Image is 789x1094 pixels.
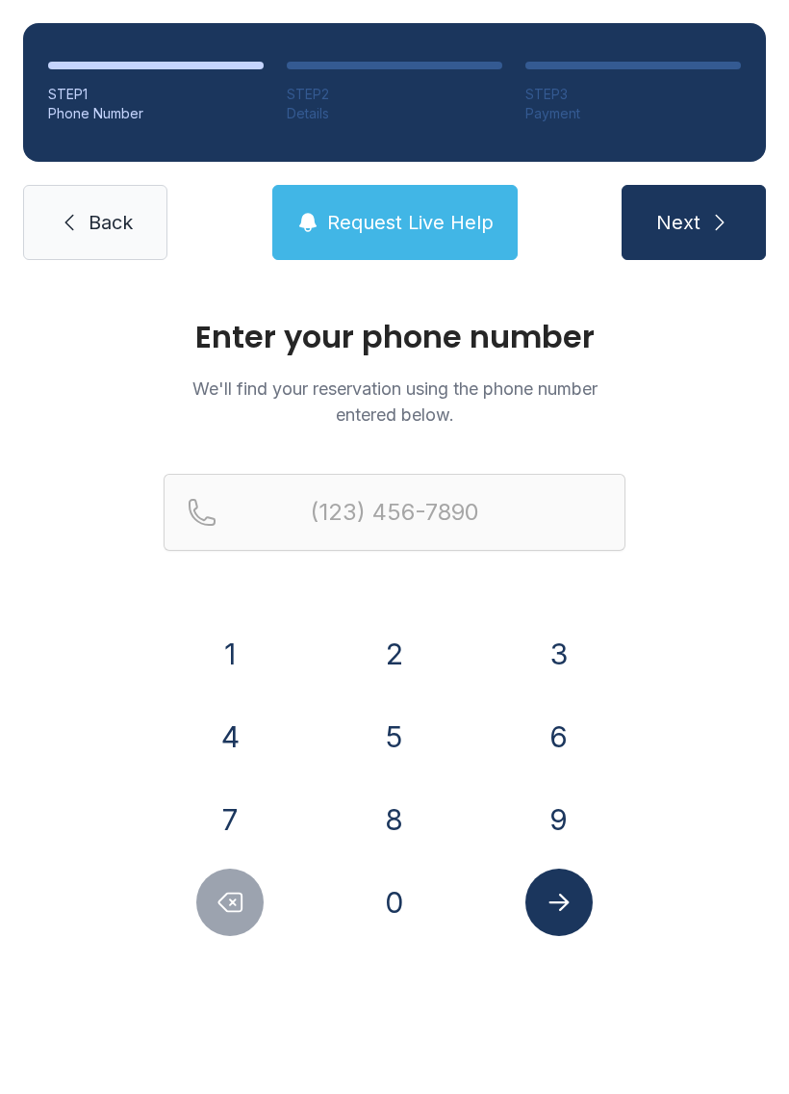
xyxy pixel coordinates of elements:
[196,620,264,688] button: 1
[525,703,593,770] button: 6
[327,209,494,236] span: Request Live Help
[48,104,264,123] div: Phone Number
[361,703,428,770] button: 5
[164,474,625,551] input: Reservation phone number
[525,104,741,123] div: Payment
[164,322,625,352] h1: Enter your phone number
[525,869,593,936] button: Submit lookup form
[525,85,741,104] div: STEP 3
[48,85,264,104] div: STEP 1
[196,869,264,936] button: Delete number
[361,786,428,853] button: 8
[89,209,133,236] span: Back
[287,104,502,123] div: Details
[164,376,625,428] p: We'll find your reservation using the phone number entered below.
[196,703,264,770] button: 4
[656,209,700,236] span: Next
[525,620,593,688] button: 3
[361,869,428,936] button: 0
[196,786,264,853] button: 7
[361,620,428,688] button: 2
[287,85,502,104] div: STEP 2
[525,786,593,853] button: 9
